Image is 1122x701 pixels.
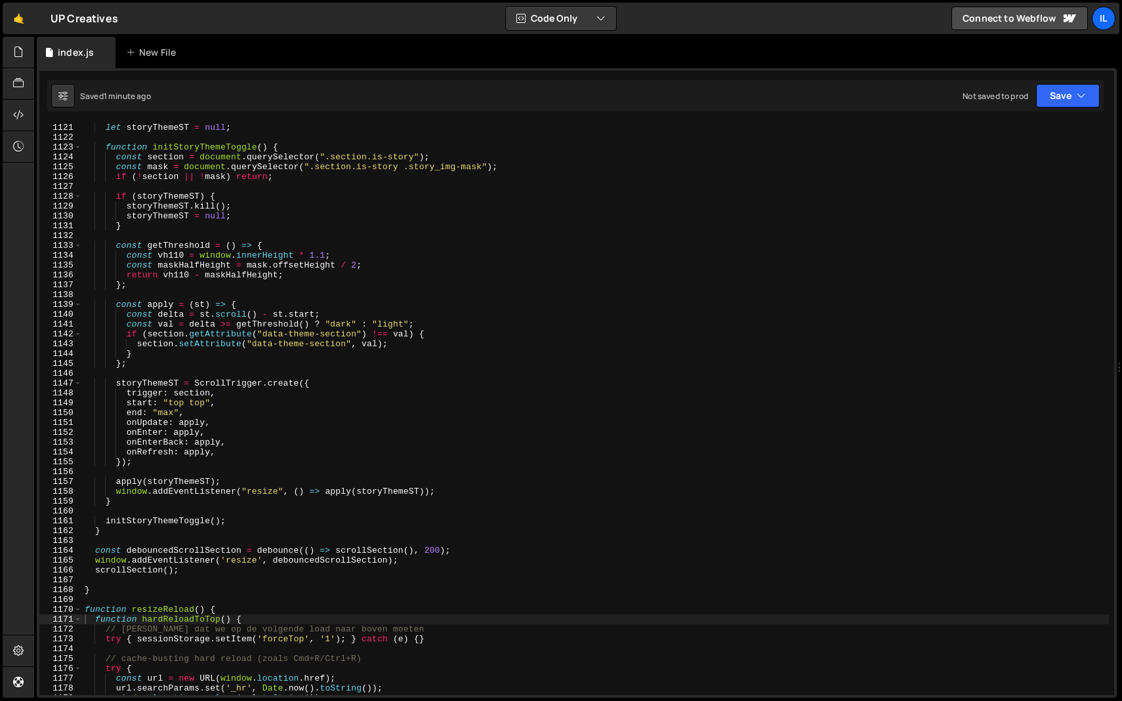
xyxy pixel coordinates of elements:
div: 1127 [39,182,82,191]
div: 1146 [39,369,82,378]
div: 1151 [39,418,82,428]
div: 1125 [39,162,82,172]
div: 1165 [39,555,82,565]
a: Il [1092,7,1115,30]
button: Code Only [506,7,616,30]
div: New File [126,46,181,59]
div: 1131 [39,221,82,231]
div: 1173 [39,634,82,644]
a: Connect to Webflow [951,7,1088,30]
div: 1166 [39,565,82,575]
div: 1177 [39,673,82,683]
div: 1171 [39,614,82,624]
div: Saved [80,90,151,102]
div: 1147 [39,378,82,388]
div: 1178 [39,683,82,693]
div: 1168 [39,585,82,595]
div: 1169 [39,595,82,605]
div: 1144 [39,349,82,359]
div: 1132 [39,231,82,241]
div: 1153 [39,437,82,447]
div: 1134 [39,250,82,260]
div: Not saved to prod [963,90,1028,102]
div: 1162 [39,526,82,536]
div: 1156 [39,467,82,477]
div: 1141 [39,319,82,329]
div: 1126 [39,172,82,182]
div: 1170 [39,605,82,614]
div: 1133 [39,241,82,250]
div: 1159 [39,496,82,506]
div: 1145 [39,359,82,369]
div: index.js [58,46,94,59]
div: 1124 [39,152,82,162]
div: 1128 [39,191,82,201]
div: 1135 [39,260,82,270]
div: 1163 [39,536,82,546]
div: 1161 [39,516,82,526]
div: 1139 [39,300,82,310]
div: 1136 [39,270,82,280]
div: 1121 [39,123,82,132]
div: 1149 [39,398,82,408]
div: UP Creatives [51,10,118,26]
div: 1175 [39,654,82,664]
div: 1174 [39,644,82,654]
div: 1160 [39,506,82,516]
div: 1150 [39,408,82,418]
a: 🤙 [3,3,35,34]
div: 1138 [39,290,82,300]
div: 1130 [39,211,82,221]
div: 1167 [39,575,82,585]
div: 1137 [39,280,82,290]
div: 1154 [39,447,82,457]
div: 1129 [39,201,82,211]
div: 1164 [39,546,82,555]
div: 1155 [39,457,82,467]
div: 1176 [39,664,82,673]
div: 1158 [39,487,82,496]
div: 1123 [39,142,82,152]
div: 1122 [39,132,82,142]
div: 1142 [39,329,82,339]
div: 1172 [39,624,82,634]
div: 1143 [39,339,82,349]
div: 1 minute ago [104,90,151,102]
button: Save [1036,84,1100,108]
div: 1157 [39,477,82,487]
div: 1152 [39,428,82,437]
div: 1148 [39,388,82,398]
div: 1140 [39,310,82,319]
